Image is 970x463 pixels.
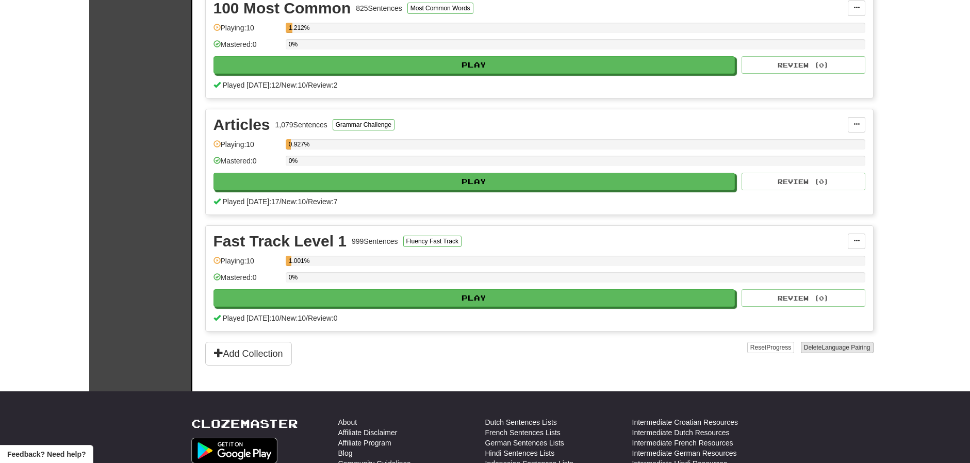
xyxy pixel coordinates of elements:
a: Affiliate Program [338,438,391,448]
a: Dutch Sentences Lists [485,417,557,427]
a: Intermediate German Resources [632,448,737,458]
span: Played [DATE]: 10 [222,314,279,322]
div: Mastered: 0 [213,156,281,173]
button: Play [213,56,735,74]
a: Intermediate Dutch Resources [632,427,730,438]
span: Review: 2 [308,81,338,89]
div: Mastered: 0 [213,39,281,56]
span: Open feedback widget [7,449,86,459]
button: Add Collection [205,342,292,366]
a: Intermediate French Resources [632,438,733,448]
button: ResetProgress [747,342,794,353]
div: Mastered: 0 [213,272,281,289]
span: Review: 7 [308,197,338,206]
button: Most Common Words [407,3,473,14]
a: About [338,417,357,427]
span: / [280,197,282,206]
span: New: 10 [282,314,306,322]
div: Playing: 10 [213,256,281,273]
span: New: 10 [282,81,306,89]
button: Play [213,289,735,307]
div: Fast Track Level 1 [213,234,347,249]
span: Progress [766,344,791,351]
button: Grammar Challenge [333,119,394,130]
span: / [280,314,282,322]
a: Blog [338,448,353,458]
a: Affiliate Disclaimer [338,427,398,438]
div: 1,079 Sentences [275,120,327,130]
span: / [306,197,308,206]
span: / [280,81,282,89]
a: Intermediate Croatian Resources [632,417,738,427]
span: Review: 0 [308,314,338,322]
a: Hindi Sentences Lists [485,448,555,458]
span: Played [DATE]: 12 [222,81,279,89]
button: Play [213,173,735,190]
button: DeleteLanguage Pairing [801,342,874,353]
button: Review (0) [742,289,865,307]
span: Language Pairing [821,344,870,351]
button: Review (0) [742,173,865,190]
span: New: 10 [282,197,306,206]
button: Fluency Fast Track [403,236,462,247]
a: German Sentences Lists [485,438,564,448]
a: Clozemaster [191,417,298,430]
div: 999 Sentences [352,236,398,246]
div: 825 Sentences [356,3,402,13]
div: 1.212% [289,23,292,33]
div: Playing: 10 [213,139,281,156]
span: Played [DATE]: 17 [222,197,279,206]
button: Review (0) [742,56,865,74]
div: Articles [213,117,270,133]
a: French Sentences Lists [485,427,561,438]
div: 100 Most Common [213,1,351,16]
span: / [306,314,308,322]
div: 0.927% [289,139,291,150]
div: 1.001% [289,256,291,266]
span: / [306,81,308,89]
div: Playing: 10 [213,23,281,40]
